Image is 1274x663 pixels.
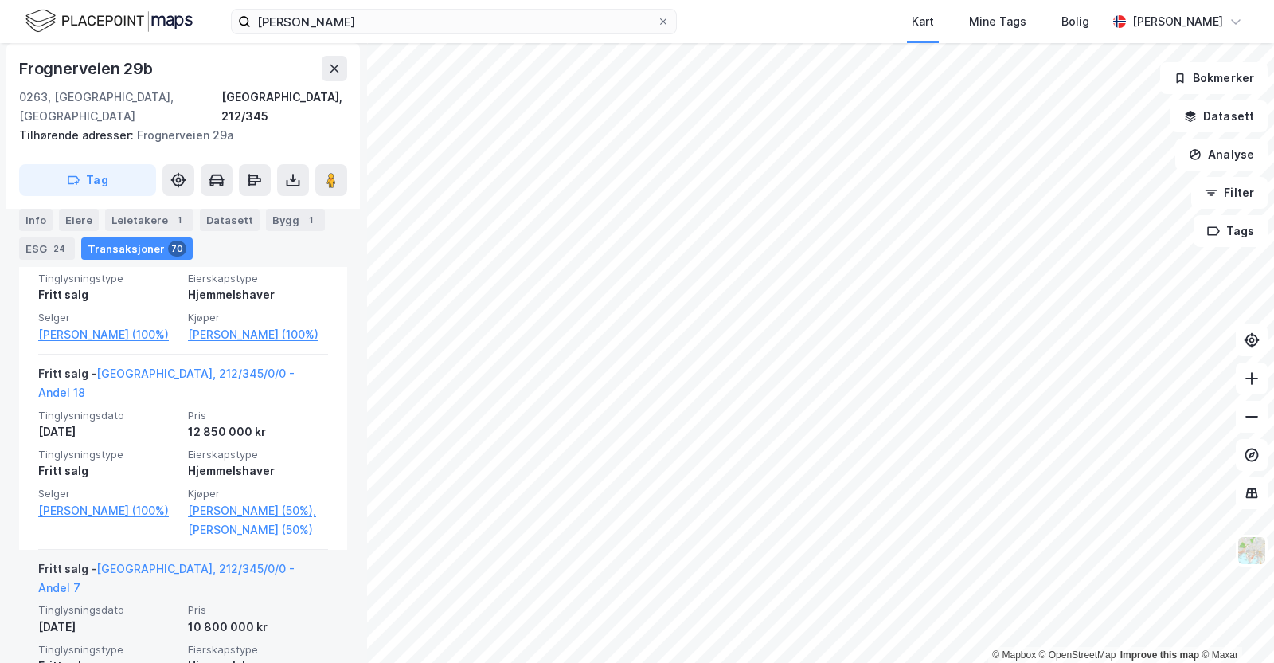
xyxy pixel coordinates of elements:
div: Fritt salg - [38,364,328,409]
a: [PERSON_NAME] (50%), [188,501,328,520]
div: Eiere [59,209,99,231]
div: 24 [50,241,68,257]
button: Datasett [1170,100,1268,132]
span: Tinglysningstype [38,643,178,657]
div: 12 850 000 kr [188,422,328,441]
a: [PERSON_NAME] (100%) [38,325,178,344]
div: Info [19,209,53,231]
div: 0263, [GEOGRAPHIC_DATA], [GEOGRAPHIC_DATA] [19,88,221,126]
div: Fritt salg [38,461,178,481]
div: Mine Tags [969,12,1026,31]
span: Tinglysningsdato [38,603,178,617]
div: 70 [168,241,186,257]
iframe: Chat Widget [1194,586,1274,663]
span: Tilhørende adresser: [19,128,137,142]
span: Eierskapstype [188,272,328,285]
span: Selger [38,487,178,500]
span: Eierskapstype [188,643,328,657]
span: Pris [188,603,328,617]
a: [PERSON_NAME] (100%) [188,325,328,344]
div: Leietakere [105,209,193,231]
div: Kart [912,12,934,31]
a: [GEOGRAPHIC_DATA], 212/345/0/0 - Andel 18 [38,367,295,399]
span: Tinglysningsdato [38,409,178,422]
div: Bolig [1061,12,1089,31]
a: [PERSON_NAME] (50%) [188,520,328,539]
input: Søk på adresse, matrikkel, gårdeiere, leietakere eller personer [251,10,657,33]
span: Eierskapstype [188,448,328,461]
div: [DATE] [38,422,178,441]
button: Filter [1191,177,1268,209]
div: Hjemmelshaver [188,461,328,481]
img: logo.f888ab2527a4732fd821a326f86c7f29.svg [25,7,193,35]
div: Fritt salg - [38,559,328,604]
span: Tinglysningstype [38,448,178,461]
div: Bygg [266,209,325,231]
div: [PERSON_NAME] [1132,12,1223,31]
span: Selger [38,311,178,324]
span: Kjøper [188,311,328,324]
div: Frognerveien 29b [19,56,156,81]
div: ESG [19,237,75,260]
button: Bokmerker [1160,62,1268,94]
span: Pris [188,409,328,422]
div: 10 800 000 kr [188,618,328,637]
button: Tag [19,164,156,196]
div: 1 [171,212,187,228]
div: Datasett [200,209,260,231]
a: [PERSON_NAME] (100%) [38,501,178,520]
div: Fritt salg [38,285,178,304]
div: 1 [303,212,318,228]
button: Analyse [1175,139,1268,171]
div: [GEOGRAPHIC_DATA], 212/345 [221,88,347,126]
div: Transaksjoner [81,237,193,260]
img: Z [1237,535,1267,566]
a: OpenStreetMap [1039,649,1116,661]
a: [GEOGRAPHIC_DATA], 212/345/0/0 - Andel 7 [38,562,295,594]
span: Tinglysningstype [38,272,178,285]
div: Frognerveien 29a [19,126,334,145]
button: Tags [1194,215,1268,247]
div: Hjemmelshaver [188,285,328,304]
span: Kjøper [188,487,328,500]
a: Improve this map [1120,649,1199,661]
div: [DATE] [38,618,178,637]
a: Mapbox [992,649,1036,661]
